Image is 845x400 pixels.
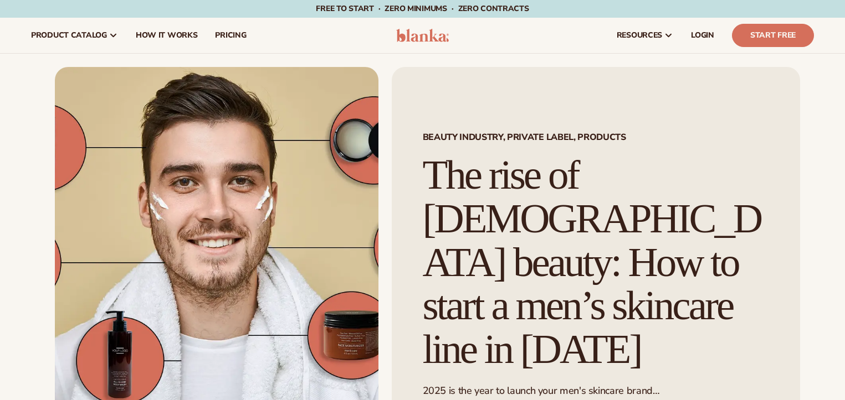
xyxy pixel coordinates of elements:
a: How It Works [127,18,207,53]
span: product catalog [31,31,107,40]
a: resources [608,18,682,53]
a: product catalog [22,18,127,53]
span: resources [617,31,662,40]
a: LOGIN [682,18,723,53]
p: 2025 is the year to launch your men's skincare brand [423,385,769,397]
span: How It Works [136,31,198,40]
span: BEAUTY INDUSTRY, PRIVATE LABEL, PRODUCTS [423,133,769,142]
a: Start Free [732,24,814,47]
img: logo [396,29,449,42]
span: Free to start · ZERO minimums · ZERO contracts [316,3,529,14]
h1: The rise of [DEMOGRAPHIC_DATA] beauty: How to start a men’s skincare line in [DATE] [423,153,769,371]
span: pricing [215,31,246,40]
span: LOGIN [691,31,714,40]
a: pricing [206,18,255,53]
